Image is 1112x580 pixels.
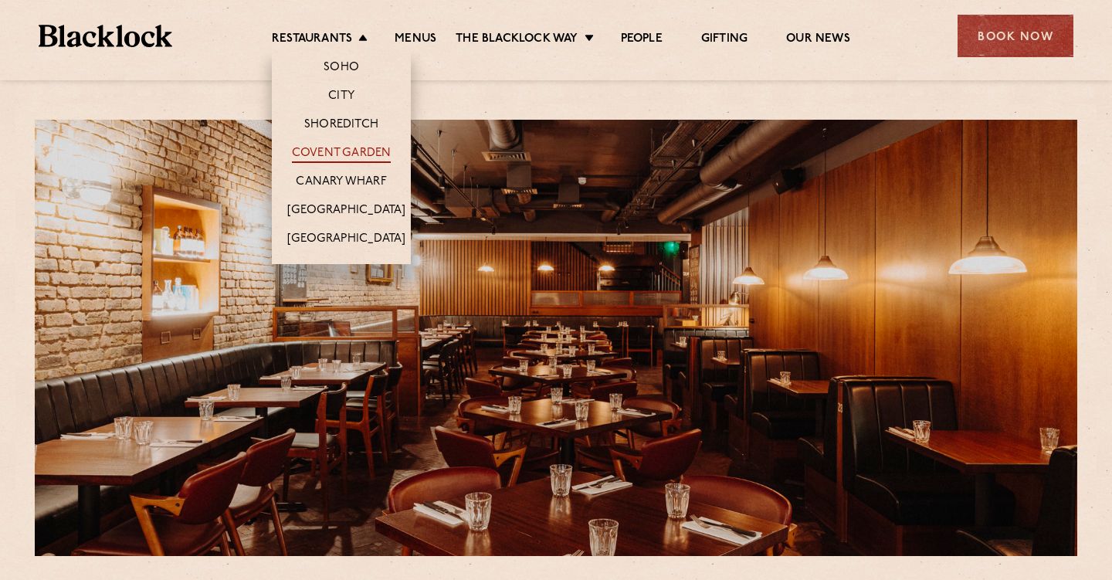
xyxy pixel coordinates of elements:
[456,32,578,49] a: The Blacklock Way
[292,146,392,163] a: Covent Garden
[328,89,354,106] a: City
[287,232,405,249] a: [GEOGRAPHIC_DATA]
[324,60,359,77] a: Soho
[786,32,850,49] a: Our News
[621,32,663,49] a: People
[395,32,436,49] a: Menus
[39,25,172,47] img: BL_Textured_Logo-footer-cropped.svg
[287,203,405,220] a: [GEOGRAPHIC_DATA]
[296,175,386,192] a: Canary Wharf
[958,15,1073,57] div: Book Now
[304,117,378,134] a: Shoreditch
[701,32,748,49] a: Gifting
[272,32,352,49] a: Restaurants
